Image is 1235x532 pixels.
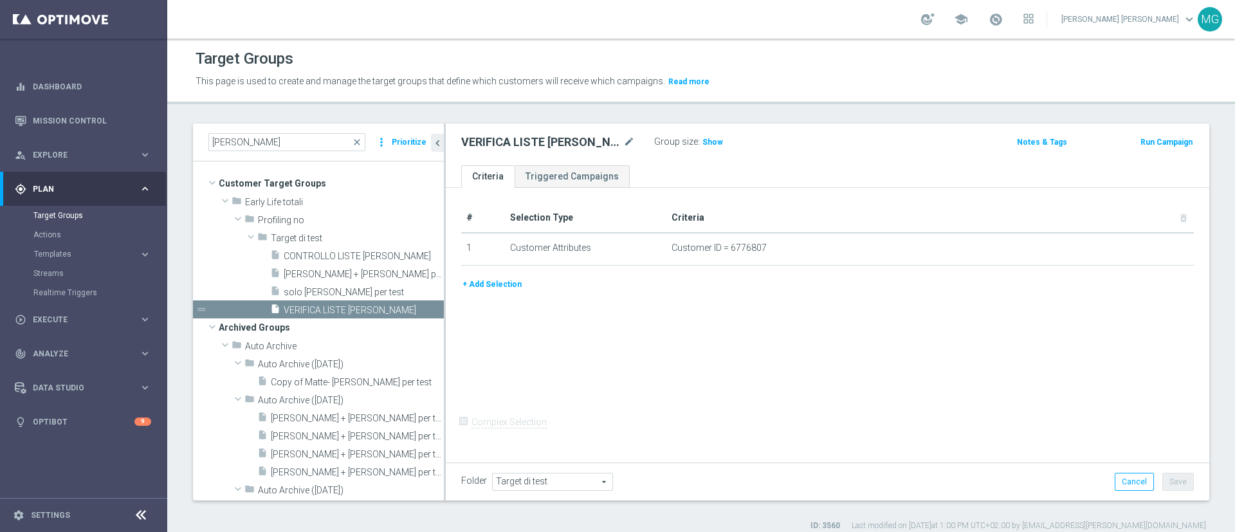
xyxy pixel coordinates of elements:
[284,251,444,262] span: CONTROLLO LISTE MARY
[33,405,134,439] a: Optibot
[15,149,26,161] i: person_search
[271,233,444,244] span: Target di test
[33,206,166,225] div: Target Groups
[244,358,255,372] i: folder
[139,248,151,261] i: keyboard_arrow_right
[284,269,444,280] span: Mary &#x2B; sara per test
[702,138,723,147] span: Show
[244,214,255,228] i: folder
[271,449,444,460] span: Mary &#x2B; sara per test 31 15
[352,137,362,147] span: close
[31,511,70,519] a: Settings
[1162,473,1194,491] button: Save
[461,233,505,265] td: 1
[15,69,151,104] div: Dashboard
[471,416,547,428] label: Complex Selection
[258,395,444,406] span: Auto Archive (2024-12-12)
[34,250,126,258] span: Templates
[139,183,151,195] i: keyboard_arrow_right
[196,50,293,68] h1: Target Groups
[270,304,280,318] i: insert_drive_file
[257,412,268,427] i: insert_drive_file
[810,520,840,531] label: ID: 3560
[33,350,139,358] span: Analyze
[33,249,152,259] button: Templates keyboard_arrow_right
[33,268,134,279] a: Streams
[14,349,152,359] button: track_changes Analyze keyboard_arrow_right
[15,183,139,195] div: Plan
[15,104,151,138] div: Mission Control
[15,382,139,394] div: Data Studio
[375,133,388,151] i: more_vert
[698,136,700,147] label: :
[667,75,711,89] button: Read more
[258,485,444,496] span: Auto Archive (2025-04-30)
[1016,135,1068,149] button: Notes & Tags
[15,183,26,195] i: gps_fixed
[33,151,139,159] span: Explore
[33,225,166,244] div: Actions
[257,430,268,445] i: insert_drive_file
[271,431,444,442] span: Mary &#x2B; sara per test 31 10
[505,233,666,265] td: Customer Attributes
[257,232,268,246] i: folder
[15,314,139,326] div: Execute
[271,467,444,478] span: Mary &#x2B; sara per test 3500
[33,384,139,392] span: Data Studio
[270,286,280,300] i: insert_drive_file
[623,134,635,150] i: mode_edit
[270,268,280,282] i: insert_drive_file
[15,149,139,161] div: Explore
[14,417,152,427] div: lightbulb Optibot 9
[1139,135,1194,149] button: Run Campaign
[232,340,242,354] i: folder
[257,448,268,463] i: insert_drive_file
[33,69,151,104] a: Dashboard
[284,305,444,316] span: VERIFICA LISTE MARY
[14,184,152,194] button: gps_fixed Plan keyboard_arrow_right
[258,215,444,226] span: Profiling no
[284,287,444,298] span: solo mary conto per test
[33,104,151,138] a: Mission Control
[432,137,444,149] i: chevron_left
[15,81,26,93] i: equalizer
[258,359,444,370] span: Auto Archive (2024-01-17)
[15,405,151,439] div: Optibot
[14,116,152,126] button: Mission Control
[461,277,523,291] button: + Add Selection
[672,212,704,223] span: Criteria
[244,394,255,408] i: folder
[14,315,152,325] button: play_circle_outline Execute keyboard_arrow_right
[270,250,280,264] i: insert_drive_file
[461,475,487,486] label: Folder
[33,244,166,264] div: Templates
[14,82,152,92] div: equalizer Dashboard
[271,377,444,388] span: Copy of Matte- mary conto per test
[257,466,268,481] i: insert_drive_file
[33,185,139,193] span: Plan
[954,12,968,26] span: school
[257,376,268,390] i: insert_drive_file
[13,509,24,521] i: settings
[245,341,444,352] span: Auto Archive
[15,314,26,326] i: play_circle_outline
[461,165,515,188] a: Criteria
[672,243,767,253] span: Customer ID = 6776807
[139,347,151,360] i: keyboard_arrow_right
[219,174,444,192] span: Customer Target Groups
[271,413,444,424] span: Mary &#x2B; sara per test 3000
[1182,12,1196,26] span: keyboard_arrow_down
[390,134,428,151] button: Prioritize
[14,383,152,393] button: Data Studio keyboard_arrow_right
[219,318,444,336] span: Archived Groups
[15,348,139,360] div: Analyze
[139,381,151,394] i: keyboard_arrow_right
[1060,10,1198,29] a: [PERSON_NAME] [PERSON_NAME]keyboard_arrow_down
[34,250,139,258] div: Templates
[515,165,630,188] a: Triggered Campaigns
